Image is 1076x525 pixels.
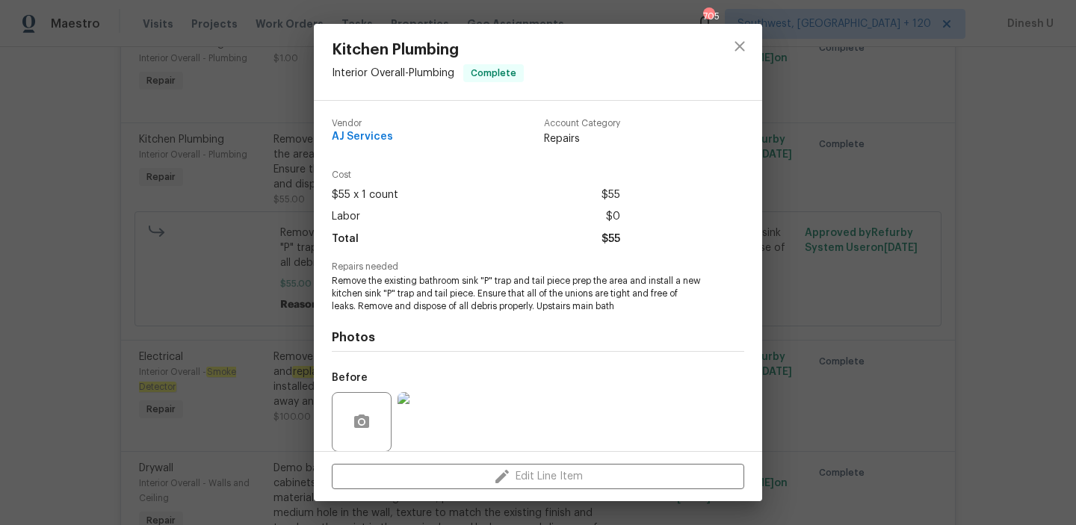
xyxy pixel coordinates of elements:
span: Vendor [332,119,393,128]
button: close [722,28,758,64]
span: Remove the existing bathroom sink "P" trap and tail piece prep the area and install a new kitchen... [332,275,703,312]
span: AJ Services [332,131,393,143]
span: Interior Overall - Plumbing [332,68,454,78]
span: Repairs [544,131,620,146]
span: $55 x 1 count [332,184,398,206]
span: Total [332,229,359,250]
span: Repairs needed [332,262,744,272]
h4: Photos [332,330,744,345]
span: Kitchen Plumbing [332,42,524,58]
span: $0 [606,206,620,228]
span: Cost [332,170,620,180]
span: $55 [602,184,620,206]
span: Labor [332,206,360,228]
span: Complete [465,66,522,81]
span: Account Category [544,119,620,128]
h5: Before [332,373,368,383]
span: $55 [602,229,620,250]
div: 705 [703,9,714,24]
